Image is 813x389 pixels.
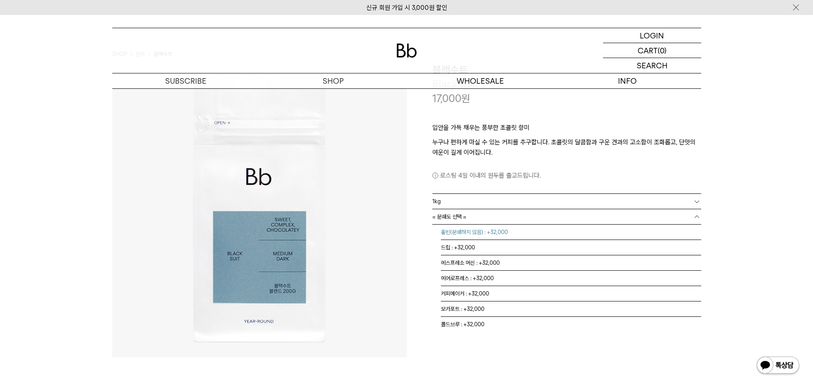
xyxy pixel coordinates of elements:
li: 모카포트 : +32,000 [441,301,701,317]
p: 로스팅 4일 이내의 원두를 출고드립니다. [432,170,701,181]
p: LOGIN [640,28,664,43]
p: 누구나 편하게 마실 수 있는 커피를 추구합니다. 초콜릿의 달콤함과 구운 견과의 고소함이 조화롭고, 단맛의 여운이 길게 이어집니다. [432,137,701,158]
p: CART [638,43,658,58]
span: 1kg [432,194,441,209]
li: 홀빈(분쇄하지 않음) : +32,000 [441,225,701,240]
a: 신규 회원 가입 시 3,000원 할인 [366,4,447,12]
a: SHOP [259,73,407,88]
p: (0) [658,43,667,58]
a: LOGIN [603,28,701,43]
img: 카카오톡 채널 1:1 채팅 버튼 [756,356,800,376]
p: INFO [554,73,701,88]
li: 커피메이커 : +32,000 [441,286,701,301]
span: = 분쇄도 선택 = [432,209,466,224]
p: WHOLESALE [407,73,554,88]
a: CART (0) [603,43,701,58]
img: 로고 [396,44,417,58]
p: 17,000 [432,91,470,106]
a: SUBSCRIBE [112,73,259,88]
li: 에스프레소 머신 : +32,000 [441,255,701,271]
li: 콜드브루 : +32,000 [441,317,701,332]
span: 원 [461,92,470,105]
img: 블랙수트 [112,63,407,357]
li: 에어로프레스 : +32,000 [441,271,701,286]
p: 입안을 가득 채우는 풍부한 초콜릿 향미 [432,123,701,137]
p: SEARCH [637,58,667,73]
li: 드립 : +32,000 [441,240,701,255]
